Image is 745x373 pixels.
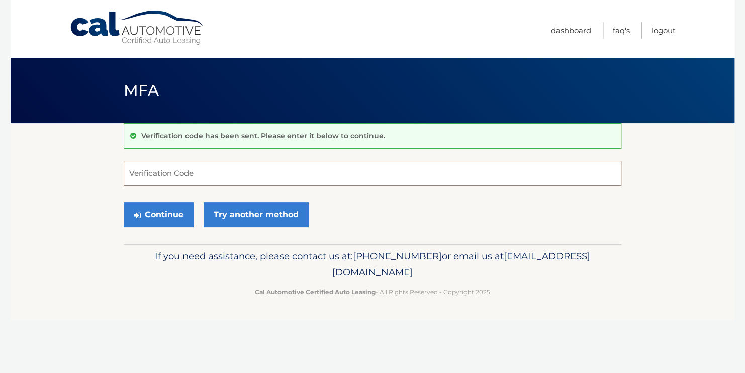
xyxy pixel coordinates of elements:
p: - All Rights Reserved - Copyright 2025 [130,287,615,297]
strong: Cal Automotive Certified Auto Leasing [255,288,376,296]
input: Verification Code [124,161,621,186]
span: [PHONE_NUMBER] [353,250,442,262]
a: Try another method [204,202,309,227]
p: Verification code has been sent. Please enter it below to continue. [141,131,385,140]
span: [EMAIL_ADDRESS][DOMAIN_NAME] [332,250,590,278]
a: FAQ's [613,22,630,39]
button: Continue [124,202,194,227]
span: MFA [124,81,159,100]
a: Logout [651,22,676,39]
p: If you need assistance, please contact us at: or email us at [130,248,615,281]
a: Dashboard [551,22,591,39]
a: Cal Automotive [69,10,205,46]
